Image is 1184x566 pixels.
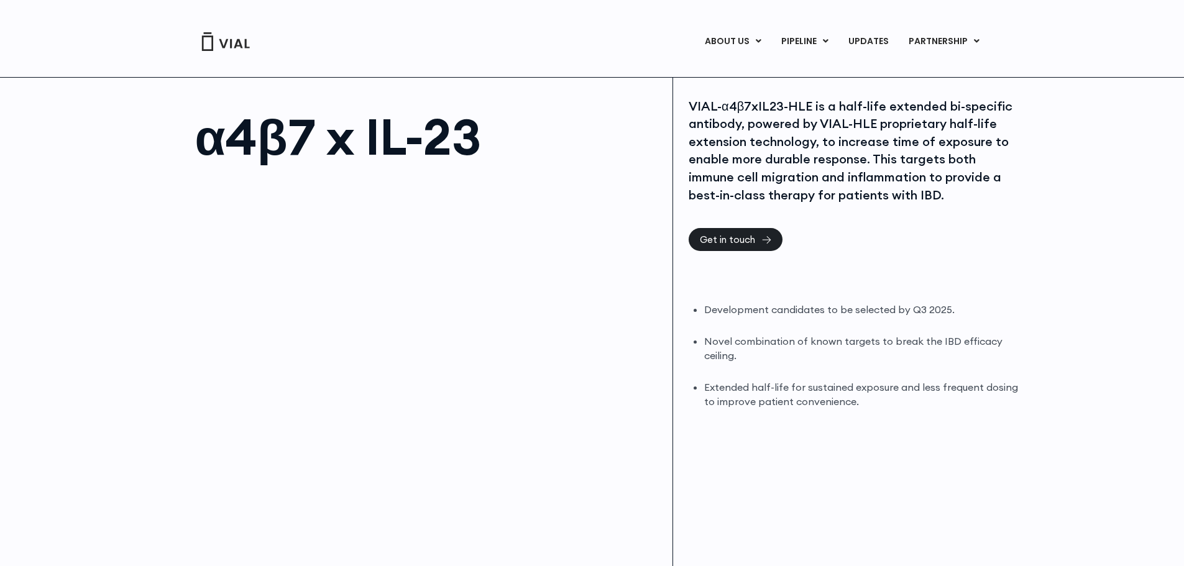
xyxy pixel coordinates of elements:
[704,380,1021,409] li: Extended half-life for sustained exposure and less frequent dosing to improve patient convenience.
[899,31,989,52] a: PARTNERSHIPMenu Toggle
[695,31,771,52] a: ABOUT USMenu Toggle
[195,112,661,162] h1: α4β7 x IL-23
[689,228,782,251] a: Get in touch
[771,31,838,52] a: PIPELINEMenu Toggle
[201,32,250,51] img: Vial Logo
[689,98,1021,204] div: VIAL-α4β7xIL23-HLE is a half-life extended bi-specific antibody, powered by VIAL-HLE proprietary ...
[704,334,1021,363] li: Novel combination of known targets to break the IBD efficacy ceiling.
[838,31,898,52] a: UPDATES
[704,303,1021,317] li: Development candidates to be selected by Q3 2025.
[700,235,755,244] span: Get in touch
